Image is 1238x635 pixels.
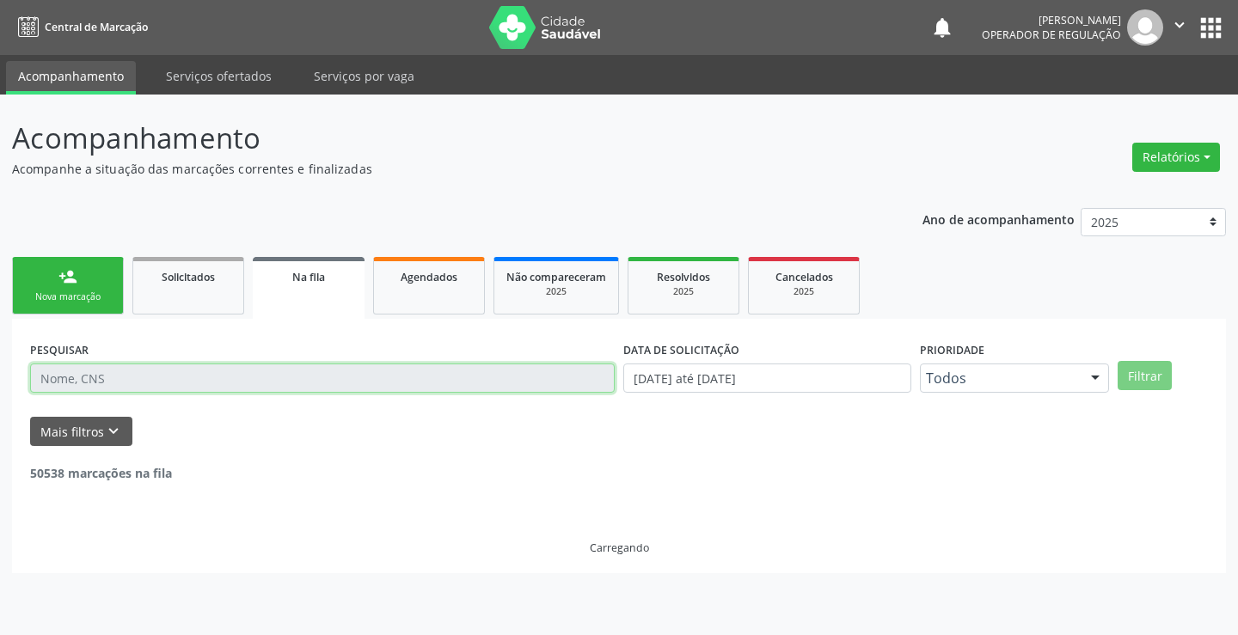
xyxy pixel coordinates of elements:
[590,540,649,555] div: Carregando
[1163,9,1196,46] button: 
[920,337,984,363] label: Prioridade
[926,369,1074,387] span: Todos
[761,285,847,298] div: 2025
[1170,15,1189,34] i: 
[1118,361,1172,390] button: Filtrar
[30,465,172,481] strong: 50538 marcações na fila
[104,422,123,441] i: keyboard_arrow_down
[657,270,710,284] span: Resolvidos
[401,270,457,284] span: Agendados
[12,117,861,160] p: Acompanhamento
[30,337,89,363] label: PESQUISAR
[12,160,861,178] p: Acompanhe a situação das marcações correntes e finalizadas
[302,61,426,91] a: Serviços por vaga
[982,13,1121,27] div: [PERSON_NAME]
[45,20,148,34] span: Central de Marcação
[30,363,615,393] input: Nome, CNS
[506,270,606,284] span: Não compareceram
[623,363,911,393] input: Selecione um intervalo
[506,285,606,298] div: 2025
[640,285,726,298] div: 2025
[623,337,739,363] label: DATA DE SOLICITAÇÃO
[162,270,215,284] span: Solicitados
[1132,143,1220,172] button: Relatórios
[982,27,1121,42] span: Operador de regulação
[292,270,325,284] span: Na fila
[775,270,833,284] span: Cancelados
[12,13,148,41] a: Central de Marcação
[1196,13,1226,43] button: apps
[1127,9,1163,46] img: img
[30,417,132,447] button: Mais filtroskeyboard_arrow_down
[58,267,77,286] div: person_add
[930,15,954,40] button: notifications
[154,61,284,91] a: Serviços ofertados
[922,208,1075,229] p: Ano de acompanhamento
[25,290,111,303] div: Nova marcação
[6,61,136,95] a: Acompanhamento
